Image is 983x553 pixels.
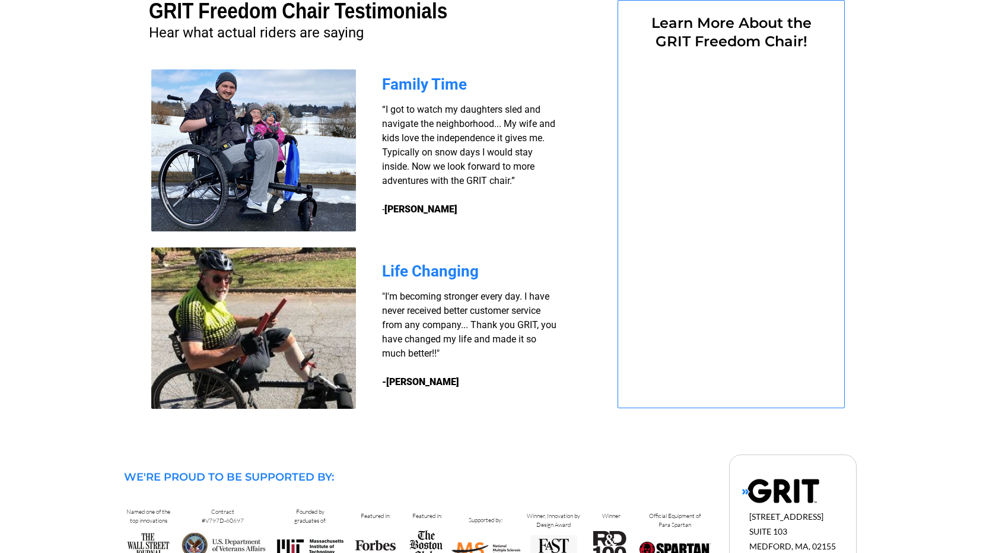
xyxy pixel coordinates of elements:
span: MEDFORD, MA, 02155 [749,541,836,551]
span: "I'm becoming stronger every day. I have never received better customer service from any company.... [382,291,556,359]
strong: -[PERSON_NAME] [382,376,459,387]
span: Winner, Innovation by Design Award [527,512,580,529]
span: Official Equipment of Para Spartan [649,512,701,529]
span: Named one of the top innovations [126,508,170,525]
span: Featured in: [361,512,390,520]
span: Family Time [382,75,467,93]
span: SUITE 103 [749,526,787,536]
span: Featured in: [412,512,442,520]
iframe: Form 0 [638,58,825,377]
span: Hear what actual riders are saying [149,24,364,41]
span: Founded by graduates of: [294,508,326,525]
span: Supported by: [469,516,502,524]
span: Winner [602,512,621,520]
span: Learn More About the GRIT Freedom Chair! [651,14,812,50]
span: Life Changing [382,262,479,280]
span: [STREET_ADDRESS] [749,511,823,522]
span: WE'RE PROUD TO BE SUPPORTED BY: [124,471,334,484]
span: Contract #V797D-60697 [202,508,244,525]
span: “I got to watch my daughters sled and navigate the neighborhood... My wife and kids love the inde... [382,104,555,215]
strong: [PERSON_NAME] [384,204,457,215]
